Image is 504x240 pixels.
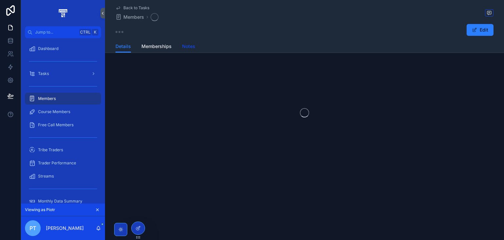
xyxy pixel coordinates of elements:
a: Course Members [25,106,101,118]
button: Edit [467,24,493,36]
span: Free Call Members [38,122,73,128]
button: Jump to...CtrlK [25,26,101,38]
span: Ctrl [79,29,91,36]
p: [PERSON_NAME] [46,225,84,231]
a: Tribe Traders [25,144,101,156]
a: Tasks [25,68,101,80]
img: App logo [57,8,68,18]
a: Trader Performance [25,157,101,169]
span: Members [38,96,56,101]
a: Back to Tasks [115,5,149,11]
span: Memberships [141,43,172,50]
span: Jump to... [35,30,77,35]
span: Back to Tasks [123,5,149,11]
span: Trader Performance [38,160,76,166]
a: Members [115,14,144,20]
span: Members [123,14,144,20]
a: Dashboard [25,43,101,55]
span: PT [30,224,36,232]
span: Dashboard [38,46,58,51]
span: Tribe Traders [38,147,63,153]
span: Streams [38,174,54,179]
span: Tasks [38,71,49,76]
a: Details [115,40,131,53]
span: Viewing as Piotr [25,207,55,212]
a: Members [25,93,101,105]
span: K [93,30,98,35]
span: Notes [182,43,195,50]
a: Notes [182,40,195,54]
span: Course Members [38,109,70,114]
a: Free Call Members [25,119,101,131]
a: Streams [25,170,101,182]
a: Memberships [141,40,172,54]
a: Monthly Data Summary [25,195,101,207]
span: Details [115,43,131,50]
div: scrollable content [21,38,105,204]
span: Monthly Data Summary [38,199,82,204]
